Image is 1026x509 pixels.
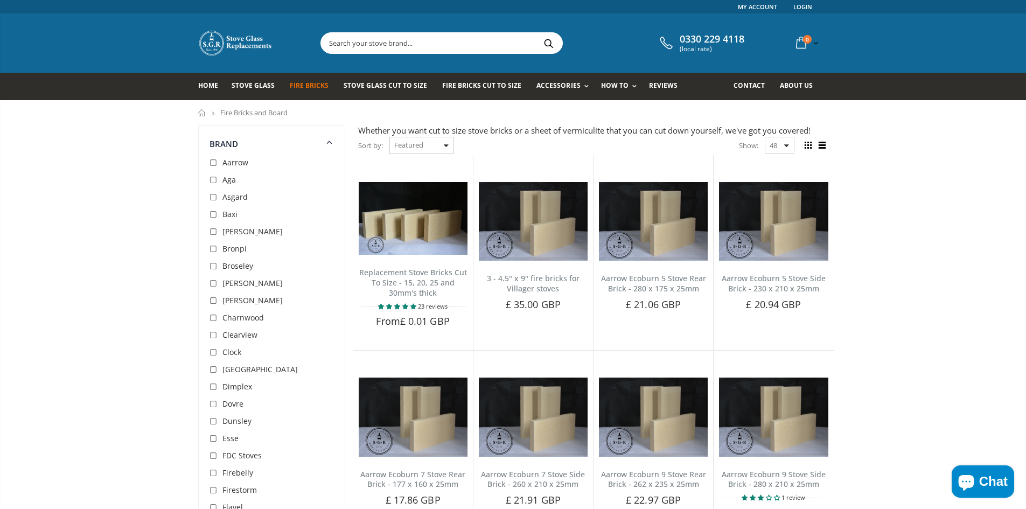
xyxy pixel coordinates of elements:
[290,81,329,90] span: Fire Bricks
[360,469,465,490] a: Aarrow Ecoburn 7 Stove Rear Brick - 177 x 160 x 25mm
[344,73,435,100] a: Stove Glass Cut To Size
[719,182,828,261] img: Aarrow Ecoburn 5 Stove Side Brick
[222,192,248,202] span: Asgard
[290,73,337,100] a: Fire Bricks
[803,35,812,44] span: 0
[746,298,801,311] span: £ 20.94 GBP
[816,140,828,151] span: List view
[198,81,218,90] span: Home
[386,493,441,506] span: £ 17.86 GBP
[649,81,678,90] span: Reviews
[198,109,206,116] a: Home
[481,469,585,490] a: Aarrow Ecoburn 7 Stove Side Brick - 260 x 210 x 25mm
[222,312,264,323] span: Charnwood
[222,157,248,168] span: Aarrow
[358,136,383,155] span: Sort by:
[442,73,529,100] a: Fire Bricks Cut To Size
[222,468,253,478] span: Firebelly
[220,108,288,117] span: Fire Bricks and Board
[601,73,642,100] a: How To
[358,125,828,136] div: Whether you want cut to size stove bricks or a sheet of vermiculite that you can cut down yoursel...
[781,493,805,501] span: 1 review
[599,378,708,456] img: Aarrow Ecoburn 9 Rear Brick
[359,182,467,255] img: Replacement Stove Bricks Cut To Size - 15, 20, 25 and 30mm's thick
[210,138,239,149] span: Brand
[222,433,239,443] span: Esse
[222,347,241,357] span: Clock
[222,399,243,409] span: Dovre
[232,73,283,100] a: Stove Glass
[442,81,521,90] span: Fire Bricks Cut To Size
[802,140,814,151] span: Grid view
[222,485,257,495] span: Firestorm
[222,209,238,219] span: Baxi
[506,493,561,506] span: £ 21.91 GBP
[719,378,828,456] img: Aarrow Ecoburn 9 Stove Side Brick - 280 x 210 x 25mm
[321,33,683,53] input: Search your stove brand...
[657,33,744,53] a: 0330 229 4118 (local rate)
[479,182,588,261] img: 3 - 4.5" x 9" fire bricks for Villager stoves
[359,378,467,456] img: Aarrow Ecoburn 7 Rear Brick
[222,243,247,254] span: Bronpi
[376,315,449,327] span: From
[734,81,765,90] span: Contact
[742,493,781,501] span: 3.00 stars
[222,450,262,461] span: FDC Stoves
[626,298,681,311] span: £ 21.06 GBP
[506,298,561,311] span: £ 35.00 GBP
[601,469,706,490] a: Aarrow Ecoburn 9 Stove Rear Brick - 262 x 235 x 25mm
[222,226,283,236] span: [PERSON_NAME]
[680,45,744,53] span: (local rate)
[344,81,427,90] span: Stove Glass Cut To Size
[722,469,826,490] a: Aarrow Ecoburn 9 Stove Side Brick - 280 x 210 x 25mm
[222,330,257,340] span: Clearview
[198,30,274,57] img: Stove Glass Replacement
[739,137,758,154] span: Show:
[222,261,253,271] span: Broseley
[680,33,744,45] span: 0330 229 4118
[536,73,594,100] a: Accessories
[722,273,826,294] a: Aarrow Ecoburn 5 Stove Side Brick - 230 x 210 x 25mm
[536,81,580,90] span: Accessories
[222,364,298,374] span: [GEOGRAPHIC_DATA]
[418,302,448,310] span: 23 reviews
[222,416,252,426] span: Dunsley
[780,73,821,100] a: About us
[359,267,467,298] a: Replacement Stove Bricks Cut To Size - 15, 20, 25 and 30mm's thick
[479,378,588,456] img: Aarrow Ecoburn 7 Side Brick
[487,273,580,294] a: 3 - 4.5" x 9" fire bricks for Villager stoves
[626,493,681,506] span: £ 22.97 GBP
[378,302,418,310] span: 4.78 stars
[649,73,686,100] a: Reviews
[198,73,226,100] a: Home
[537,33,561,53] button: Search
[222,295,283,305] span: [PERSON_NAME]
[222,381,252,392] span: Dimplex
[232,81,275,90] span: Stove Glass
[601,273,706,294] a: Aarrow Ecoburn 5 Stove Rear Brick - 280 x 175 x 25mm
[792,32,821,53] a: 0
[400,315,450,327] span: £ 0.01 GBP
[601,81,629,90] span: How To
[222,278,283,288] span: [PERSON_NAME]
[948,465,1017,500] inbox-online-store-chat: Shopify online store chat
[599,182,708,261] img: Aarrow Ecoburn 5 Stove Rear Brick
[222,175,236,185] span: Aga
[734,73,773,100] a: Contact
[780,81,813,90] span: About us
